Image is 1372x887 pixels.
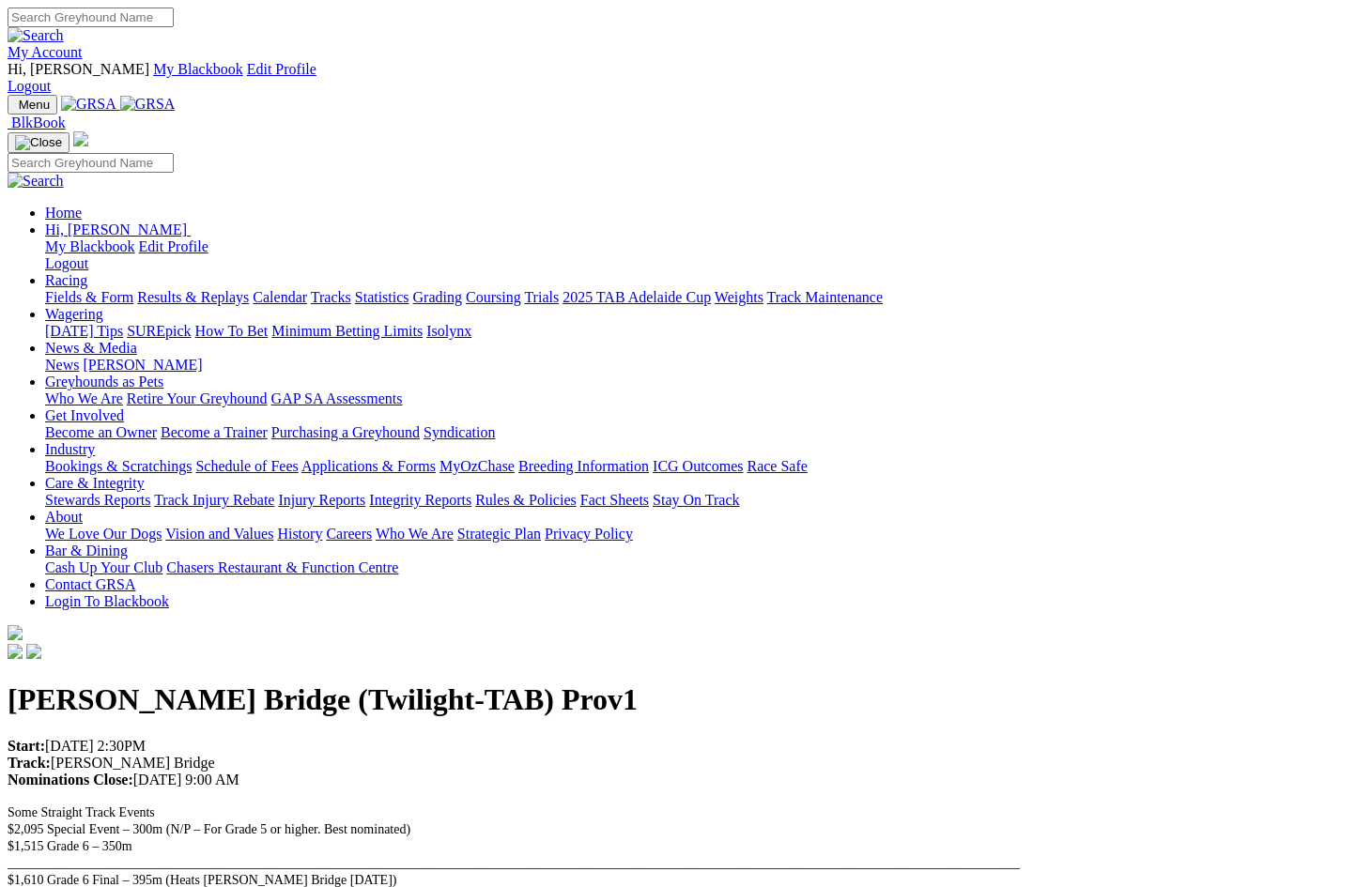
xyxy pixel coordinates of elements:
[45,492,1364,509] div: Care & Integrity
[8,132,69,153] button: Toggle navigation
[271,424,420,440] a: Purchasing a Greyhound
[154,492,274,508] a: Track Injury Rebate
[653,458,743,474] a: ICG Outcomes
[424,424,495,440] a: Syndication
[19,98,50,112] span: Menu
[73,131,88,146] img: logo-grsa-white.png
[8,153,174,173] input: Search
[580,492,649,508] a: Fact Sheets
[45,526,162,542] a: We Love Our Dogs
[278,492,365,508] a: Injury Reports
[563,289,711,305] a: 2025 TAB Adelaide Cup
[45,238,135,254] a: My Blackbook
[369,492,471,508] a: Integrity Reports
[11,115,66,130] span: BlkBook
[8,44,83,60] a: My Account
[45,559,162,575] a: Cash Up Your Club
[311,289,351,305] a: Tracks
[8,738,45,754] strong: Start:
[715,289,763,305] a: Weights
[767,289,883,305] a: Track Maintenance
[8,173,64,190] img: Search
[545,526,633,542] a: Privacy Policy
[8,61,149,77] span: Hi, [PERSON_NAME]
[45,492,150,508] a: Stewards Reports
[45,374,163,390] a: Greyhounds as Pets
[8,95,57,115] button: Toggle navigation
[45,559,1364,576] div: Bar & Dining
[8,61,1364,95] div: My Account
[45,475,145,491] a: Care & Integrity
[45,323,1364,340] div: Wagering
[439,458,515,474] a: MyOzChase
[45,526,1364,543] div: About
[45,543,128,558] a: Bar & Dining
[195,458,298,474] a: Schedule of Fees
[45,205,82,221] a: Home
[45,357,1364,374] div: News & Media
[8,8,174,27] input: Search
[376,526,454,542] a: Who We Are
[45,458,1364,475] div: Industry
[153,61,243,77] a: My Blackbook
[475,492,577,508] a: Rules & Policies
[45,323,123,339] a: [DATE] Tips
[127,323,191,339] a: SUREpick
[457,526,541,542] a: Strategic Plan
[45,593,169,609] a: Login To Blackbook
[45,340,137,356] a: News & Media
[8,738,1364,788] p: [DATE] 2:30PM [PERSON_NAME] Bridge [DATE] 9:00 AM
[45,238,1364,272] div: Hi, [PERSON_NAME]
[747,458,807,474] a: Race Safe
[45,306,103,322] a: Wagering
[45,357,79,373] a: News
[466,289,521,305] a: Coursing
[45,576,135,592] a: Contact GRSA
[524,289,559,305] a: Trials
[8,644,23,659] img: facebook.svg
[45,289,1364,306] div: Racing
[127,390,268,406] a: Retire Your Greyhound
[45,407,124,423] a: Get Involved
[45,272,87,288] a: Racing
[8,772,133,788] strong: Nominations Close:
[355,289,409,305] a: Statistics
[26,644,41,659] img: twitter.svg
[301,458,436,474] a: Applications & Forms
[120,96,176,113] img: GRSA
[45,390,123,406] a: Who We Are
[653,492,739,508] a: Stay On Track
[247,61,316,77] a: Edit Profile
[8,78,51,94] a: Logout
[45,222,187,237] span: Hi, [PERSON_NAME]
[45,441,95,457] a: Industry
[253,289,307,305] a: Calendar
[413,289,462,305] a: Grading
[8,27,64,44] img: Search
[45,289,133,305] a: Fields & Form
[426,323,471,339] a: Isolynx
[15,135,62,150] img: Close
[271,390,403,406] a: GAP SA Assessments
[45,424,157,440] a: Become an Owner
[45,255,88,271] a: Logout
[165,526,273,542] a: Vision and Values
[8,625,23,640] img: logo-grsa-white.png
[271,323,423,339] a: Minimum Betting Limits
[61,96,116,113] img: GRSA
[8,115,66,130] a: BlkBook
[45,458,192,474] a: Bookings & Scratchings
[45,509,83,525] a: About
[8,682,1364,717] h1: [PERSON_NAME] Bridge (Twilight-TAB) Prov1
[326,526,372,542] a: Careers
[8,755,51,771] strong: Track:
[45,424,1364,441] div: Get Involved
[83,357,202,373] a: [PERSON_NAME]
[45,390,1364,407] div: Greyhounds as Pets
[161,424,268,440] a: Become a Trainer
[137,289,249,305] a: Results & Replays
[139,238,208,254] a: Edit Profile
[195,323,269,339] a: How To Bet
[277,526,322,542] a: History
[166,559,398,575] a: Chasers Restaurant & Function Centre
